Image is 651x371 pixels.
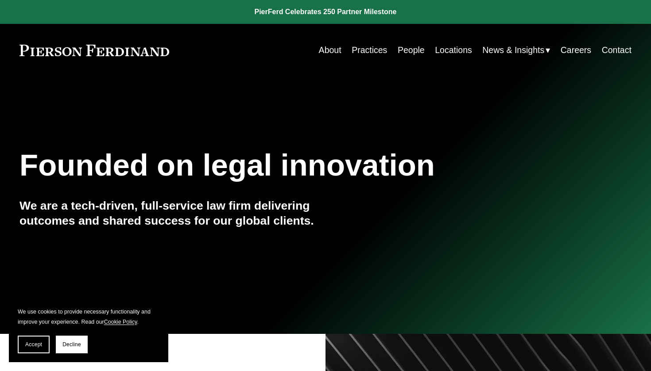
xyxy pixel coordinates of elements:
a: Locations [435,42,472,59]
a: Contact [602,42,632,59]
h4: We are a tech-driven, full-service law firm delivering outcomes and shared success for our global... [19,199,325,228]
a: folder dropdown [482,42,550,59]
a: Careers [561,42,591,59]
button: Decline [56,336,88,353]
p: We use cookies to provide necessary functionality and improve your experience. Read our . [18,307,159,327]
span: Accept [25,341,42,348]
a: Practices [352,42,387,59]
h1: Founded on legal innovation [19,148,530,183]
span: Decline [62,341,81,348]
button: Accept [18,336,50,353]
a: People [398,42,425,59]
section: Cookie banner [9,298,168,362]
span: News & Insights [482,42,544,58]
a: About [319,42,341,59]
a: Cookie Policy [104,319,137,325]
